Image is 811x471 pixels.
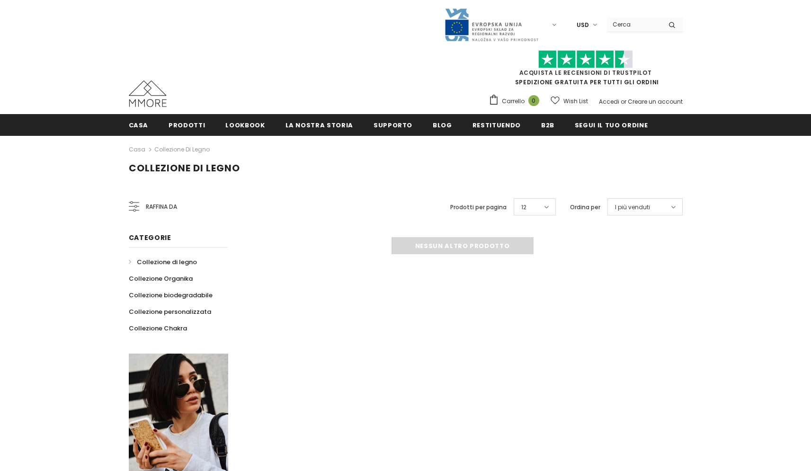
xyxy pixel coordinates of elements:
a: Javni Razpis [444,20,539,28]
a: Wish List [551,93,588,109]
span: Restituendo [472,121,521,130]
label: Prodotti per pagina [450,203,507,212]
span: Blog [433,121,452,130]
span: supporto [374,121,412,130]
span: I più venduti [615,203,650,212]
a: Carrello 0 [489,94,544,108]
a: Casa [129,144,145,155]
span: Collezione Organika [129,274,193,283]
a: Collezione biodegradabile [129,287,213,303]
img: Casi MMORE [129,80,167,107]
span: USD [577,20,589,30]
span: Categorie [129,233,171,242]
a: Accedi [599,98,619,106]
span: Segui il tuo ordine [575,121,648,130]
span: Collezione di legno [137,258,197,267]
a: Acquista le recensioni di TrustPilot [519,69,652,77]
span: Carrello [502,97,525,106]
span: Raffina da [146,202,177,212]
a: Collezione Chakra [129,320,187,337]
span: SPEDIZIONE GRATUITA PER TUTTI GLI ORDINI [489,54,683,86]
span: La nostra storia [285,121,353,130]
a: Prodotti [169,114,205,135]
span: Wish List [563,97,588,106]
a: Collezione Organika [129,270,193,287]
a: Collezione personalizzata [129,303,211,320]
a: Creare un account [628,98,683,106]
span: Collezione di legno [129,161,240,175]
a: Casa [129,114,149,135]
a: Restituendo [472,114,521,135]
span: or [621,98,626,106]
span: Casa [129,121,149,130]
a: La nostra storia [285,114,353,135]
label: Ordina per [570,203,600,212]
span: 0 [528,95,539,106]
a: Blog [433,114,452,135]
input: Search Site [607,18,661,31]
span: Collezione Chakra [129,324,187,333]
span: Collezione personalizzata [129,307,211,316]
img: Fidati di Pilot Stars [538,50,633,69]
span: Collezione biodegradabile [129,291,213,300]
span: Prodotti [169,121,205,130]
a: B2B [541,114,554,135]
a: Collezione di legno [154,145,210,153]
a: Segui il tuo ordine [575,114,648,135]
img: Javni Razpis [444,8,539,42]
span: 12 [521,203,526,212]
a: Lookbook [225,114,265,135]
a: supporto [374,114,412,135]
a: Collezione di legno [129,254,197,270]
span: B2B [541,121,554,130]
span: Lookbook [225,121,265,130]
